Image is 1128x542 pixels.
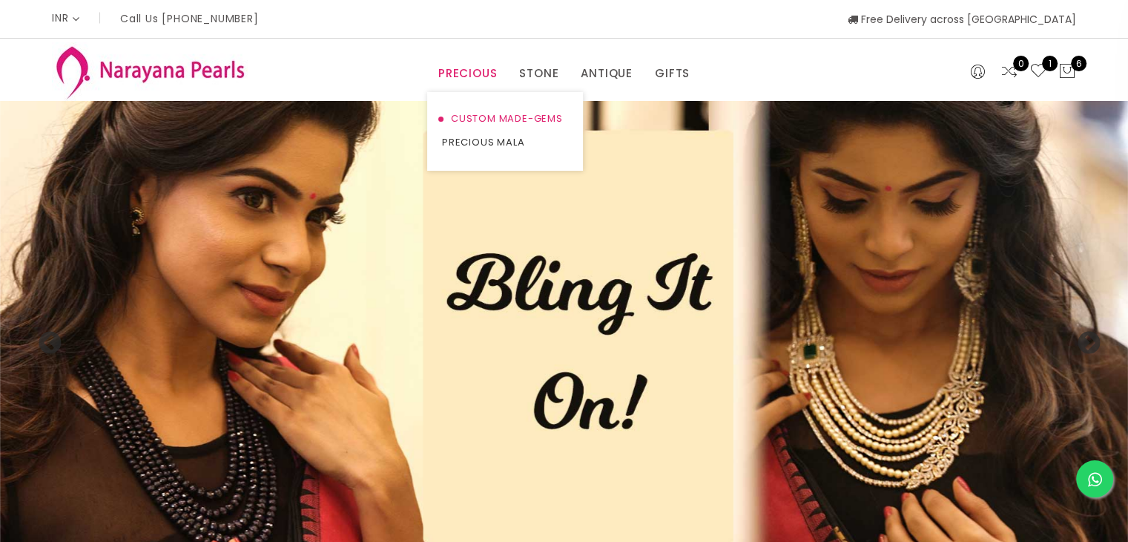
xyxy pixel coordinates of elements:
[581,62,633,85] a: ANTIQUE
[1013,56,1029,71] span: 0
[848,12,1076,27] span: Free Delivery across [GEOGRAPHIC_DATA]
[1042,56,1058,71] span: 1
[1058,62,1076,82] button: 6
[442,107,568,131] a: CUSTOM MADE-GEMS
[519,62,558,85] a: STONE
[438,62,497,85] a: PRECIOUS
[1071,56,1086,71] span: 6
[37,331,52,346] button: Previous
[1029,62,1047,82] a: 1
[1076,331,1091,346] button: Next
[655,62,690,85] a: GIFTS
[120,13,259,24] p: Call Us [PHONE_NUMBER]
[1000,62,1018,82] a: 0
[442,131,568,154] a: PRECIOUS MALA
